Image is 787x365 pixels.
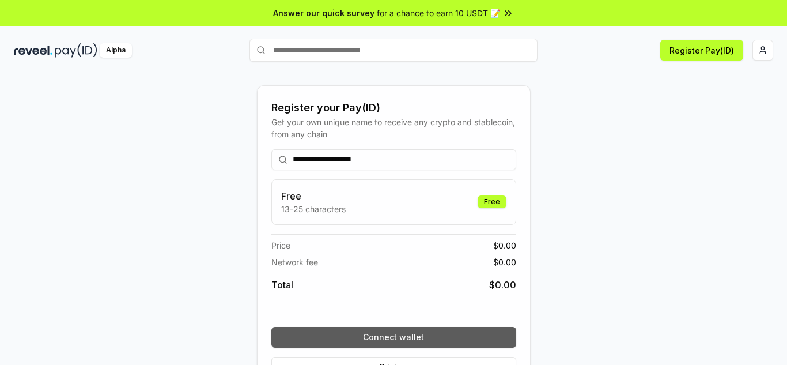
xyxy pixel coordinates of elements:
[271,116,516,140] div: Get your own unique name to receive any crypto and stablecoin, from any chain
[281,189,346,203] h3: Free
[271,100,516,116] div: Register your Pay(ID)
[493,239,516,251] span: $ 0.00
[281,203,346,215] p: 13-25 characters
[271,327,516,348] button: Connect wallet
[493,256,516,268] span: $ 0.00
[478,195,506,208] div: Free
[100,43,132,58] div: Alpha
[271,239,290,251] span: Price
[271,256,318,268] span: Network fee
[273,7,374,19] span: Answer our quick survey
[660,40,743,61] button: Register Pay(ID)
[14,43,52,58] img: reveel_dark
[377,7,500,19] span: for a chance to earn 10 USDT 📝
[489,278,516,292] span: $ 0.00
[271,278,293,292] span: Total
[55,43,97,58] img: pay_id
